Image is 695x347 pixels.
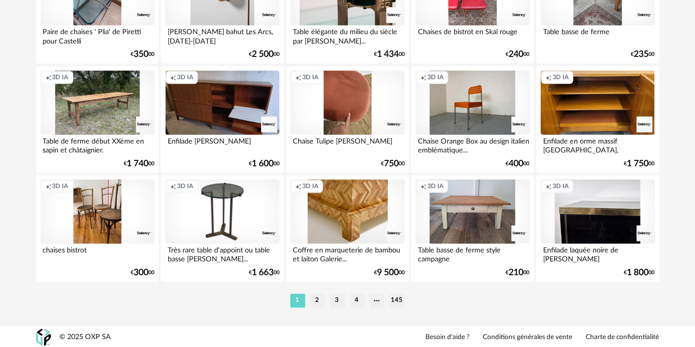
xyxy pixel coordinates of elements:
[286,175,409,282] a: Creation icon 3D IA Coffre en marqueterie de bambou et laiton Galerie... €9 50000
[509,51,524,58] span: 240
[295,182,301,190] span: Creation icon
[536,175,659,282] a: Creation icon 3D IA Enfilade laquée noire de [PERSON_NAME] €1 80000
[249,160,279,167] div: € 00
[420,73,426,81] span: Creation icon
[377,51,399,58] span: 1 434
[546,182,552,190] span: Creation icon
[381,160,405,167] div: € 00
[627,160,649,167] span: 1 750
[509,269,524,276] span: 210
[634,51,649,58] span: 235
[509,160,524,167] span: 400
[36,66,159,173] a: Creation icon 3D IA Table de ferme début XXème en sapin et châtaignier. €1 74000
[134,51,148,58] span: 350
[427,182,444,190] span: 3D IA
[290,294,305,307] li: 1
[420,182,426,190] span: Creation icon
[586,333,659,342] a: Charte de confidentialité
[52,73,69,81] span: 3D IA
[131,269,154,276] div: € 00
[165,25,279,45] div: [PERSON_NAME] bahut Les Arcs, [DATE]-[DATE]
[249,269,279,276] div: € 00
[506,160,530,167] div: € 00
[631,51,655,58] div: € 00
[377,269,399,276] span: 9 500
[52,182,69,190] span: 3D IA
[170,182,176,190] span: Creation icon
[290,135,404,154] div: Chaise Tulipe [PERSON_NAME]
[131,51,154,58] div: € 00
[161,66,283,173] a: Creation icon 3D IA Enfilade [PERSON_NAME] €1 60000
[506,51,530,58] div: € 00
[302,182,319,190] span: 3D IA
[546,73,552,81] span: Creation icon
[416,135,529,154] div: Chaise Orange Box au design italien emblématique...
[624,269,655,276] div: € 00
[427,73,444,81] span: 3D IA
[252,269,274,276] span: 1 663
[46,182,51,190] span: Creation icon
[374,269,405,276] div: € 00
[127,160,148,167] span: 1 740
[541,244,654,263] div: Enfilade laquée noire de [PERSON_NAME]
[416,244,529,263] div: Table basse de ferme style campagne
[541,135,654,154] div: Enfilade en orme massif [GEOGRAPHIC_DATA], [GEOGRAPHIC_DATA] vers 1970
[161,175,283,282] a: Creation icon 3D IA Très rare table d'appoint ou table basse [PERSON_NAME]... €1 66300
[124,160,154,167] div: € 00
[177,182,193,190] span: 3D IA
[36,329,51,346] img: OXP
[134,269,148,276] span: 300
[290,25,404,45] div: Table élégante du milieu du siècle par [PERSON_NAME]...
[252,51,274,58] span: 2 500
[541,25,654,45] div: Table basse de ferme
[286,66,409,173] a: Creation icon 3D IA Chaise Tulipe [PERSON_NAME] €75000
[46,73,51,81] span: Creation icon
[627,269,649,276] span: 1 800
[389,294,405,307] li: 145
[290,244,404,263] div: Coffre en marqueterie de bambou et laiton Galerie...
[41,25,154,45] div: Paire de chaises ' Plia' de Piretti pour Castelli
[330,294,345,307] li: 3
[295,73,301,81] span: Creation icon
[506,269,530,276] div: € 00
[416,25,529,45] div: Chaises de bistrot en Skaï rouge
[553,182,569,190] span: 3D IA
[41,244,154,263] div: chaises bistrot
[170,73,176,81] span: Creation icon
[310,294,325,307] li: 2
[41,135,154,154] div: Table de ferme début XXème en sapin et châtaignier.
[350,294,365,307] li: 4
[165,244,279,263] div: Très rare table d'appoint ou table basse [PERSON_NAME]...
[624,160,655,167] div: € 00
[411,66,534,173] a: Creation icon 3D IA Chaise Orange Box au design italien emblématique... €40000
[483,333,573,342] a: Conditions générales de vente
[60,333,111,342] div: © 2025 OXP SA
[426,333,470,342] a: Besoin d'aide ?
[249,51,279,58] div: € 00
[411,175,534,282] a: Creation icon 3D IA Table basse de ferme style campagne €21000
[165,135,279,154] div: Enfilade [PERSON_NAME]
[252,160,274,167] span: 1 600
[36,175,159,282] a: Creation icon 3D IA chaises bistrot €30000
[302,73,319,81] span: 3D IA
[177,73,193,81] span: 3D IA
[536,66,659,173] a: Creation icon 3D IA Enfilade en orme massif [GEOGRAPHIC_DATA], [GEOGRAPHIC_DATA] vers 1970 €1 75000
[553,73,569,81] span: 3D IA
[374,51,405,58] div: € 00
[384,160,399,167] span: 750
